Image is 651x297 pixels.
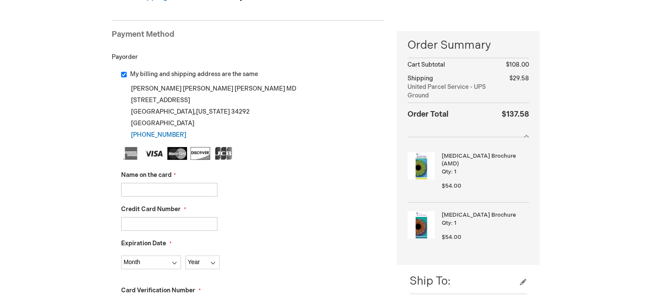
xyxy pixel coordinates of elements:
span: $137.58 [502,110,529,119]
span: Expiration Date [121,240,166,247]
span: Shipping [407,75,433,82]
input: Credit Card Number [121,217,217,231]
span: $54.00 [442,182,461,189]
div: Payment Method [112,29,384,44]
span: My billing and shipping address are the same [130,71,258,78]
img: Visa [144,147,164,160]
img: Diabetic Retinopathy Brochure [407,211,435,238]
span: Credit Card Number [121,206,181,213]
span: Payorder [112,53,138,61]
strong: [MEDICAL_DATA] Brochure (AMD) [442,152,526,168]
span: United Parcel Service - UPS Ground [407,83,499,100]
div: [PERSON_NAME] [PERSON_NAME] [PERSON_NAME] MD [STREET_ADDRESS] [GEOGRAPHIC_DATA] , 34292 [GEOGRAPH... [121,83,384,141]
img: Discover [190,147,210,160]
img: Age-Related Macular Degeneration Brochure (AMD) [407,152,435,179]
span: 1 [454,220,456,226]
span: $29.58 [509,75,529,82]
span: $54.00 [442,234,461,241]
span: 1 [454,168,456,175]
span: Qty [442,220,451,226]
span: Card Verification Number [121,287,195,294]
span: Ship To: [410,275,451,288]
strong: Order Total [407,108,449,120]
img: MasterCard [167,147,187,160]
span: [US_STATE] [196,108,230,115]
img: American Express [121,147,141,160]
th: Cart Subtotal [407,58,499,72]
span: Qty [442,168,451,175]
img: JCB [214,147,233,160]
span: $108.00 [506,61,529,68]
span: Name on the card [121,171,172,179]
a: [PHONE_NUMBER] [131,131,186,138]
strong: [MEDICAL_DATA] Brochure [442,211,526,219]
span: Order Summary [407,38,529,58]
